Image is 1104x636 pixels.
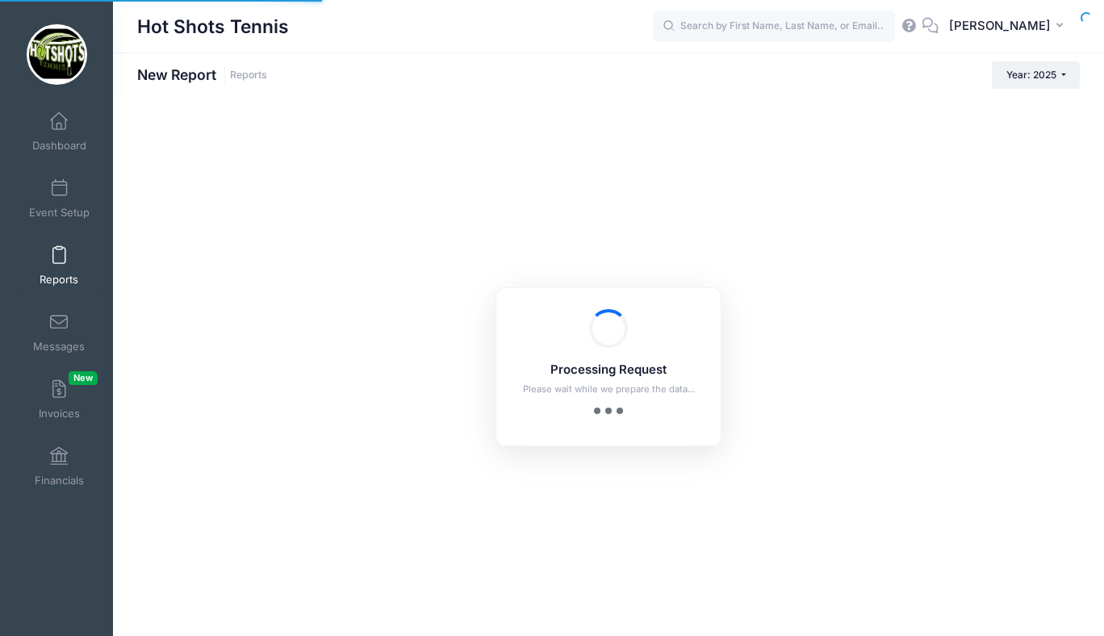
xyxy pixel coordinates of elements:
[21,103,98,160] a: Dashboard
[137,66,267,83] h1: New Report
[137,8,289,45] h1: Hot Shots Tennis
[21,170,98,227] a: Event Setup
[21,371,98,428] a: InvoicesNew
[992,61,1080,89] button: Year: 2025
[21,304,98,361] a: Messages
[517,363,700,378] h5: Processing Request
[21,438,98,495] a: Financials
[35,474,84,487] span: Financials
[69,371,98,385] span: New
[39,407,80,421] span: Invoices
[40,273,78,287] span: Reports
[1006,69,1056,81] span: Year: 2025
[27,24,87,85] img: Hot Shots Tennis
[33,340,85,354] span: Messages
[517,383,700,396] p: Please wait while we prepare the data...
[939,8,1080,45] button: [PERSON_NAME]
[29,206,90,220] span: Event Setup
[653,10,895,43] input: Search by First Name, Last Name, or Email...
[949,17,1051,35] span: [PERSON_NAME]
[21,237,98,294] a: Reports
[230,69,267,82] a: Reports
[32,139,86,153] span: Dashboard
